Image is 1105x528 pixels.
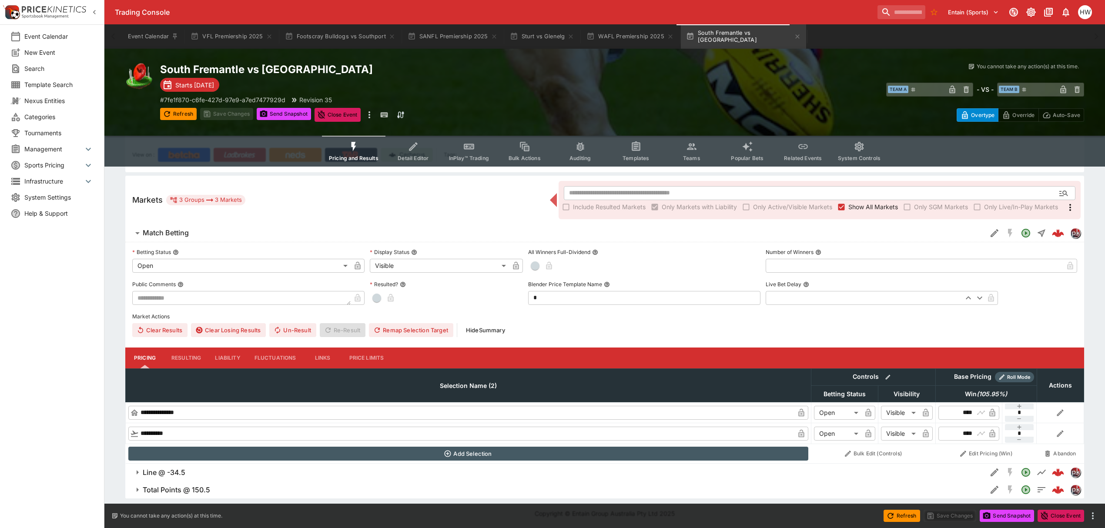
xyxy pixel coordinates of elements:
a: 6f1035b5-7323-49fa-b226-193953735d83 [1049,224,1067,242]
svg: Open [1021,228,1031,238]
button: Line @ -34.5 [125,464,987,481]
button: Sturt vs Glenelg [505,24,580,49]
p: You cannot take any action(s) at this time. [120,512,222,520]
span: Related Events [784,155,822,161]
div: 6f1035b5-7323-49fa-b226-193953735d83 [1052,227,1064,239]
div: Visible [881,406,919,420]
button: Un-Result [269,323,316,337]
button: Refresh [884,510,920,522]
span: Sports Pricing [24,160,83,170]
button: Line [1034,465,1049,480]
button: Edit Detail [987,225,1002,241]
span: Search [24,64,94,73]
button: Match Betting [125,224,987,242]
span: Teams [683,155,700,161]
img: logo-cerberus--red.svg [1052,466,1064,478]
img: australian_rules.png [125,63,153,90]
button: Toggle light/dark mode [1023,4,1039,20]
p: Live Bet Delay [766,281,801,288]
button: Bulk Edit (Controls) [814,447,933,461]
button: Display Status [411,249,417,255]
a: a1ef6da8-1150-4e87-8700-700ec04ef39c [1049,464,1067,481]
button: Auto-Save [1038,108,1084,122]
div: Event type filters [322,136,887,167]
button: Resulted? [400,281,406,287]
div: a1ef6da8-1150-4e87-8700-700ec04ef39c [1052,466,1064,478]
img: pricekinetics [1071,468,1080,477]
p: Copy To Clipboard [160,95,285,104]
button: Overtype [957,108,998,122]
span: Include Resulted Markets [573,202,646,211]
button: Blender Price Template Name [604,281,610,287]
button: Number of Winners [815,249,821,255]
div: Start From [957,108,1084,122]
span: Win(105.95%) [955,389,1017,399]
button: Close Event [315,108,361,122]
button: No Bookmarks [927,5,941,19]
div: pricekinetics [1070,228,1081,238]
button: Pricing [125,348,164,368]
span: Nexus Entities [24,96,94,105]
a: caadcbce-7d2d-4025-a53c-eab5a1e6a429 [1049,481,1067,498]
button: Bulk edit [882,371,894,383]
button: Open [1018,482,1034,498]
span: Bulk Actions [509,155,541,161]
button: Send Snapshot [257,108,311,120]
span: Categories [24,112,94,121]
button: Notifications [1058,4,1074,20]
span: Only SGM Markets [914,202,968,211]
span: Visibility [884,389,929,399]
button: WAFL Premiership 2025 [581,24,679,49]
span: Pricing and Results [329,155,378,161]
button: Clear Losing Results [191,323,266,337]
button: Override [998,108,1038,122]
button: SGM Disabled [1002,482,1018,498]
span: Help & Support [24,209,94,218]
button: Public Comments [177,281,184,287]
h2: Copy To Clipboard [160,63,622,76]
button: Clear Results [132,323,188,337]
span: Only Markets with Liability [662,202,737,211]
p: Overtype [971,110,994,120]
div: Visible [370,259,509,273]
button: South Fremantle vs [GEOGRAPHIC_DATA] [681,24,806,49]
p: Starts [DATE] [175,80,214,90]
button: Edit Pricing (Win) [938,447,1034,461]
button: Fluctuations [248,348,303,368]
img: pricekinetics [1071,485,1080,495]
button: more [1088,511,1098,521]
h6: - VS - [977,85,994,94]
p: You cannot take any action(s) at this time. [977,63,1079,70]
button: SGM Disabled [1002,225,1018,241]
span: Only Live/In-Play Markets [984,202,1058,211]
div: pricekinetics [1070,467,1081,478]
button: Open [1018,225,1034,241]
span: System Controls [838,155,881,161]
input: search [877,5,925,19]
button: Edit Detail [987,465,1002,480]
h6: Line @ -34.5 [143,468,185,477]
img: PriceKinetics Logo [3,3,20,21]
button: Connected to PK [1006,4,1021,20]
span: Only Active/Visible Markets [753,202,832,211]
button: Remap Selection Target [369,323,453,337]
div: Show/hide Price Roll mode configuration. [995,372,1034,382]
h6: Match Betting [143,228,189,237]
p: Betting Status [132,248,171,256]
button: Close Event [1038,510,1084,522]
span: InPlay™ Trading [449,155,489,161]
img: pricekinetics [1071,228,1080,238]
button: Live Bet Delay [803,281,809,287]
span: Re-Result [320,323,365,337]
button: SANFL Premiership 2025 [402,24,503,49]
p: Number of Winners [766,248,814,256]
span: Infrastructure [24,177,83,186]
span: Template Search [24,80,94,89]
button: Event Calendar [123,24,184,49]
button: SGM Disabled [1002,465,1018,480]
p: Revision 35 [299,95,332,104]
span: Team A [888,86,908,93]
img: logo-cerberus--red.svg [1052,484,1064,496]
